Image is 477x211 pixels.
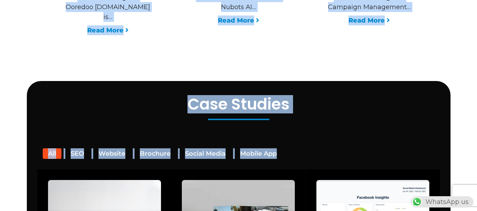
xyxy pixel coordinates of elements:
[348,15,390,25] a: Read More
[135,148,176,159] button: Brochure
[411,196,473,207] div: WhatsApp us
[87,25,129,35] a: Read More
[93,148,131,159] button: Website
[235,148,282,159] button: Mobile App
[65,148,89,159] button: SEO
[43,148,61,159] button: All
[180,148,231,159] button: Social Media
[411,196,423,207] img: WhatsApp
[218,15,259,25] a: Read More
[411,198,473,206] a: WhatsAppWhatsApp us
[34,95,443,114] h2: Case Studies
